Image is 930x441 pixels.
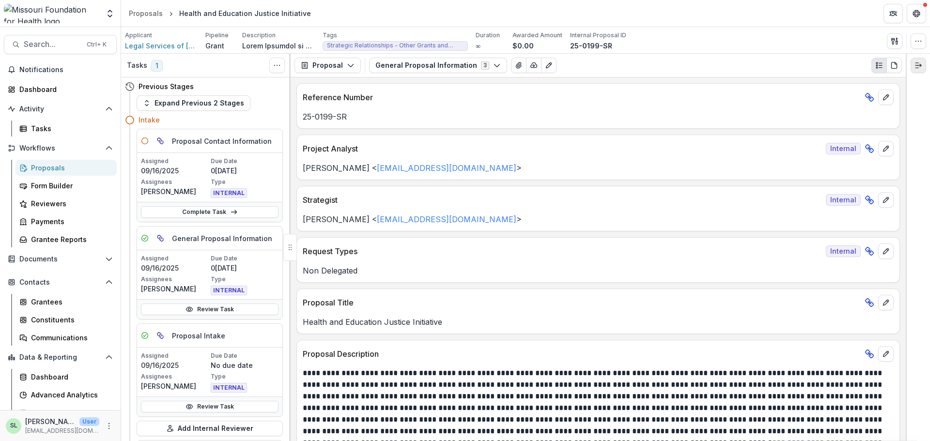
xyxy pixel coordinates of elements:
div: Proposals [129,8,163,18]
div: Constituents [31,315,109,325]
a: Tasks [15,121,117,137]
div: Dashboard [31,372,109,382]
p: Assignees [141,275,209,284]
a: [EMAIL_ADDRESS][DOMAIN_NAME] [377,214,516,224]
button: Toggle View Cancelled Tasks [269,58,285,73]
button: Open Contacts [4,274,117,290]
h4: Intake [139,115,160,125]
div: Dashboard [19,84,109,94]
span: Internal [826,143,861,154]
div: Grantees [31,297,109,307]
button: More [103,420,115,432]
a: Payments [15,213,117,229]
span: INTERNAL [211,286,247,295]
p: Due Date [211,157,279,166]
div: Reviewers [31,198,109,209]
span: Internal [826,194,861,206]
button: Expand Previous 2 Stages [137,95,250,111]
button: edit [878,192,894,208]
p: No due date [211,360,279,370]
a: Grantees [15,294,117,310]
p: Assigned [141,254,209,263]
p: [PERSON_NAME] < > [303,162,894,174]
p: Proposal Title [303,297,861,308]
span: INTERNAL [211,188,247,198]
div: Ctrl + K [85,39,108,50]
p: Type [211,178,279,186]
p: 09/16/2025 [141,263,209,273]
button: PDF view [886,58,902,73]
h3: Tasks [127,61,147,70]
span: INTERNAL [211,383,247,393]
button: Add Internal Reviewer [137,421,283,436]
h5: General Proposal Information [172,233,272,243]
button: Plaintext view [871,58,887,73]
a: Complete Task [141,206,279,218]
button: edit [878,90,894,105]
button: Open Workflows [4,140,117,156]
button: Open Documents [4,251,117,267]
p: Strategist [303,194,822,206]
button: edit [878,346,894,362]
p: [PERSON_NAME] < > [303,213,894,225]
div: Payments [31,216,109,227]
p: Type [211,372,279,381]
div: Proposals [31,163,109,173]
p: [PERSON_NAME] [141,381,209,391]
p: Assigned [141,351,209,360]
div: Health and Education Justice Initiative [179,8,311,18]
p: Awarded Amount [512,31,562,40]
p: [EMAIL_ADDRESS][DOMAIN_NAME] [25,426,99,435]
p: $0.00 [512,41,534,51]
span: Activity [19,105,101,113]
p: Tags [323,31,337,40]
h5: Proposal Contact Information [172,136,272,146]
div: Sada Lindsey [10,423,17,429]
a: Dashboard [15,369,117,385]
button: edit [878,141,894,156]
a: Reviewers [15,196,117,212]
p: 0[DATE] [211,263,279,273]
span: Strategic Relationships - Other Grants and Contracts [327,42,464,49]
p: [PERSON_NAME] [25,416,76,426]
p: Assignees [141,372,209,381]
button: Partners [883,4,903,23]
div: Advanced Analytics [31,390,109,400]
h5: Proposal Intake [172,331,225,341]
button: Edit as form [541,58,557,73]
a: Legal Services of [GEOGRAPHIC_DATA][US_STATE], Inc. [125,41,198,51]
p: Non Delegated [303,265,894,276]
button: Expand right [911,58,926,73]
button: Open entity switcher [103,4,117,23]
span: Documents [19,255,101,263]
p: User [79,417,99,426]
button: Notifications [4,62,117,77]
a: Dashboard [4,81,117,97]
p: 09/16/2025 [141,360,209,370]
p: Assignees [141,178,209,186]
h4: Previous Stages [139,81,194,91]
p: Applicant [125,31,152,40]
a: Review Task [141,401,279,412]
button: Proposal [294,58,361,73]
a: Data Report [15,405,117,421]
button: View dependent tasks [153,328,168,343]
button: Open Data & Reporting [4,350,117,365]
button: Get Help [907,4,926,23]
div: Communications [31,333,109,343]
button: Open Activity [4,101,117,117]
span: Internal [826,245,861,257]
button: Parent task [153,230,168,246]
p: Internal Proposal ID [570,31,626,40]
span: Data & Reporting [19,353,101,362]
nav: breadcrumb [125,6,315,20]
img: Missouri Foundation for Health logo [4,4,99,23]
div: Tasks [31,123,109,134]
a: Advanced Analytics [15,387,117,403]
span: Contacts [19,278,101,287]
a: Proposals [125,6,167,20]
p: Pipeline [205,31,229,40]
p: Due Date [211,254,279,263]
p: Duration [476,31,500,40]
div: Grantee Reports [31,234,109,244]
